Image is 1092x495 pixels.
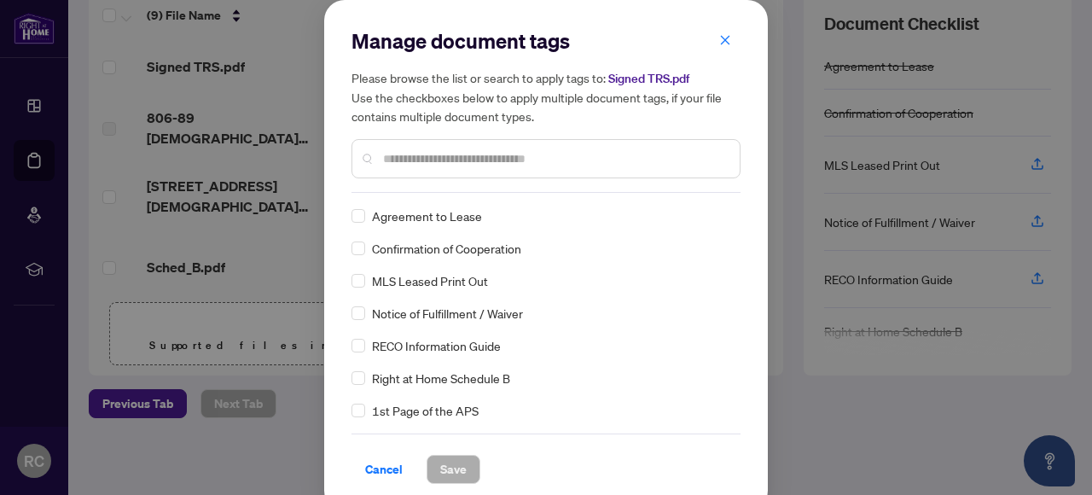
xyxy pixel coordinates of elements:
span: Notice of Fulfillment / Waiver [372,304,523,323]
h5: Please browse the list or search to apply tags to: Use the checkboxes below to apply multiple doc... [351,68,741,125]
span: Cancel [365,456,403,483]
button: Save [427,455,480,484]
h2: Manage document tags [351,27,741,55]
span: RECO Information Guide [372,336,501,355]
button: Cancel [351,455,416,484]
span: Agreement to Lease [372,207,482,225]
span: 1st Page of the APS [372,401,479,420]
span: Right at Home Schedule B [372,369,510,387]
span: MLS Leased Print Out [372,271,488,290]
span: Confirmation of Cooperation [372,239,521,258]
span: Signed TRS.pdf [608,71,689,86]
span: close [719,34,731,46]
